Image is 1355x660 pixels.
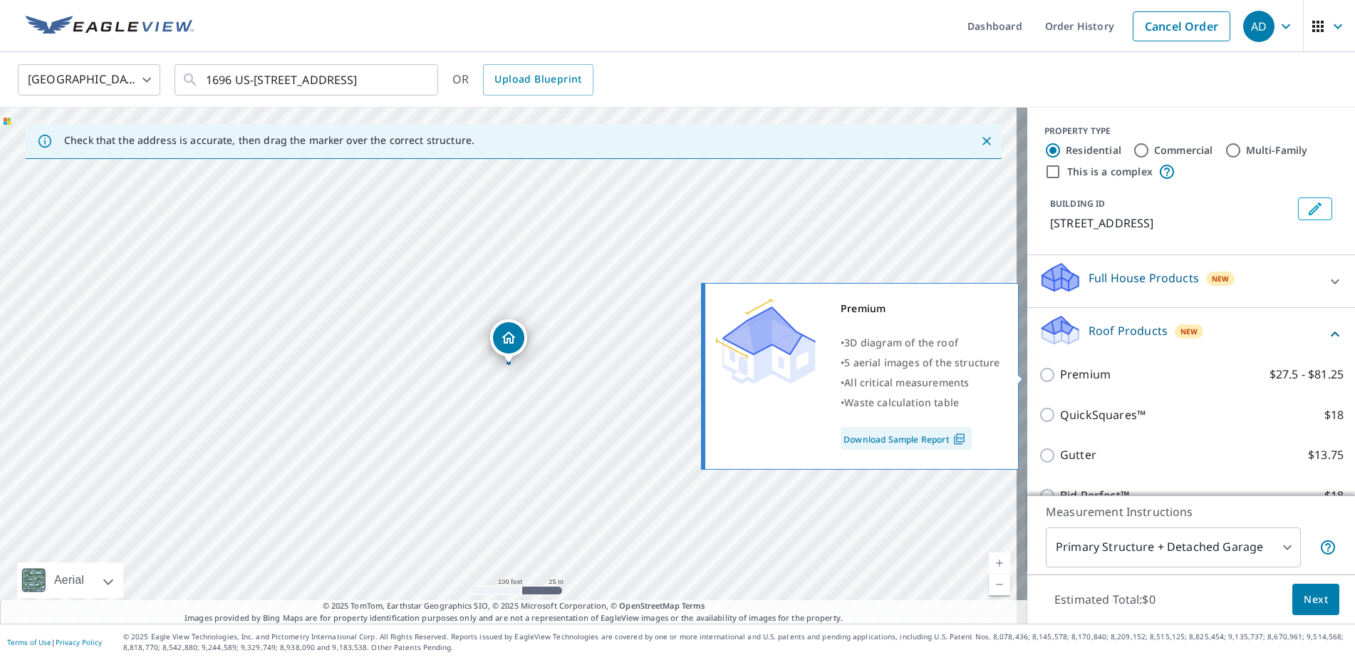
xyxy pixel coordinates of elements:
a: OpenStreetMap [619,600,679,611]
img: Premium [716,299,816,384]
a: Upload Blueprint [483,64,593,96]
label: Residential [1066,143,1121,158]
span: Your report will include the primary structure and a detached garage if one exists. [1319,539,1336,556]
span: © 2025 TomTom, Earthstar Geographics SIO, © 2025 Microsoft Corporation, © [323,600,705,612]
div: AD [1243,11,1274,42]
span: New [1212,273,1230,284]
div: [GEOGRAPHIC_DATA] [18,60,160,100]
span: 5 aerial images of the structure [844,356,1000,369]
div: • [841,333,1000,353]
span: All critical measurements [844,376,969,389]
img: EV Logo [26,16,194,37]
a: Download Sample Report [841,427,972,450]
a: Current Level 18, Zoom In [989,552,1010,574]
p: Check that the address is accurate, then drag the marker over the correct structure. [64,134,474,147]
button: Edit building 1 [1298,197,1332,220]
div: Aerial [50,562,88,598]
button: Next [1292,584,1339,616]
p: Bid Perfect™ [1060,487,1129,505]
div: Roof ProductsNew [1039,314,1344,354]
p: Roof Products [1089,322,1168,339]
input: Search by address or latitude-longitude [206,60,409,100]
div: OR [452,64,593,96]
p: Measurement Instructions [1046,503,1336,520]
div: • [841,373,1000,393]
img: Pdf Icon [950,433,969,445]
p: BUILDING ID [1050,197,1105,210]
div: • [841,393,1000,413]
p: Premium [1060,366,1111,383]
label: Multi-Family [1246,143,1308,158]
p: $18 [1324,406,1344,424]
p: | [7,638,102,646]
a: Terms [682,600,705,611]
div: Aerial [17,562,123,598]
div: Primary Structure + Detached Garage [1046,527,1301,567]
span: New [1180,326,1198,337]
span: 3D diagram of the roof [844,336,958,349]
span: Next [1304,591,1328,609]
p: $27.5 - $81.25 [1270,366,1344,383]
span: Upload Blueprint [494,71,581,88]
div: • [841,353,1000,373]
label: Commercial [1154,143,1213,158]
p: © 2025 Eagle View Technologies, Inc. and Pictometry International Corp. All Rights Reserved. Repo... [123,631,1348,653]
a: Terms of Use [7,637,51,647]
p: Estimated Total: $0 [1043,584,1167,615]
p: [STREET_ADDRESS] [1050,215,1292,232]
p: $13.75 [1308,446,1344,464]
p: Full House Products [1089,269,1199,287]
button: Close [977,132,996,150]
a: Cancel Order [1133,11,1230,41]
div: Premium [841,299,1000,319]
div: PROPERTY TYPE [1044,125,1338,138]
label: This is a complex [1067,165,1153,179]
p: Gutter [1060,446,1096,464]
p: QuickSquares™ [1060,406,1146,424]
a: Current Level 18, Zoom Out [989,574,1010,595]
a: Privacy Policy [56,637,102,647]
span: Waste calculation table [844,396,959,409]
p: $18 [1324,487,1344,505]
div: Dropped pin, building 1, Residential property, 1696 Us Route 9 Stuyvesant, NY 12173 [490,319,527,363]
div: Full House ProductsNew [1039,261,1344,301]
